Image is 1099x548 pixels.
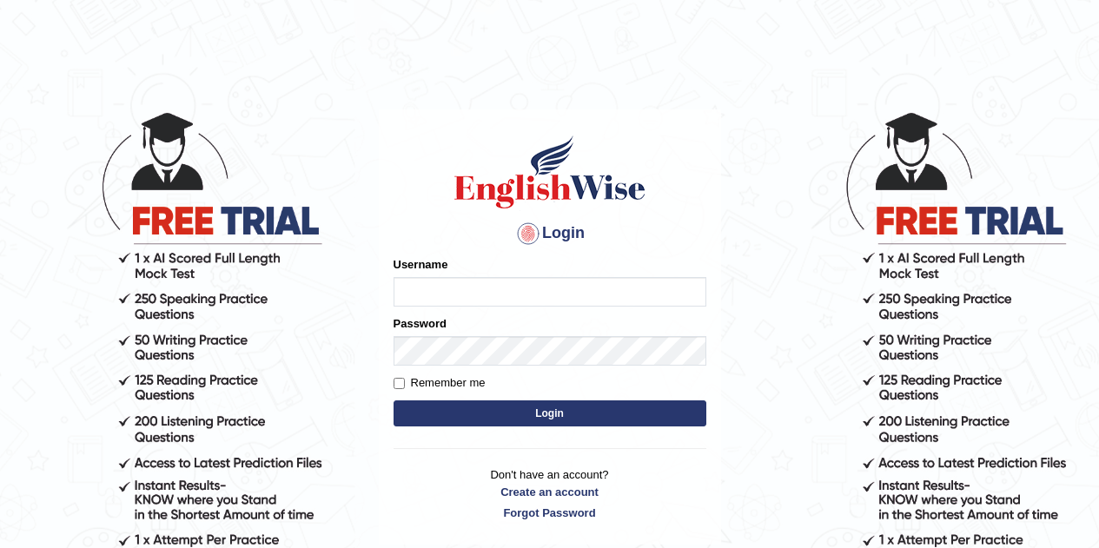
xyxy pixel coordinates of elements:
[394,374,486,392] label: Remember me
[394,315,447,332] label: Password
[394,505,706,521] a: Forgot Password
[394,466,706,520] p: Don't have an account?
[394,378,405,389] input: Remember me
[394,220,706,248] h4: Login
[394,484,706,500] a: Create an account
[451,133,649,211] img: Logo of English Wise sign in for intelligent practice with AI
[394,400,706,426] button: Login
[394,256,448,273] label: Username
